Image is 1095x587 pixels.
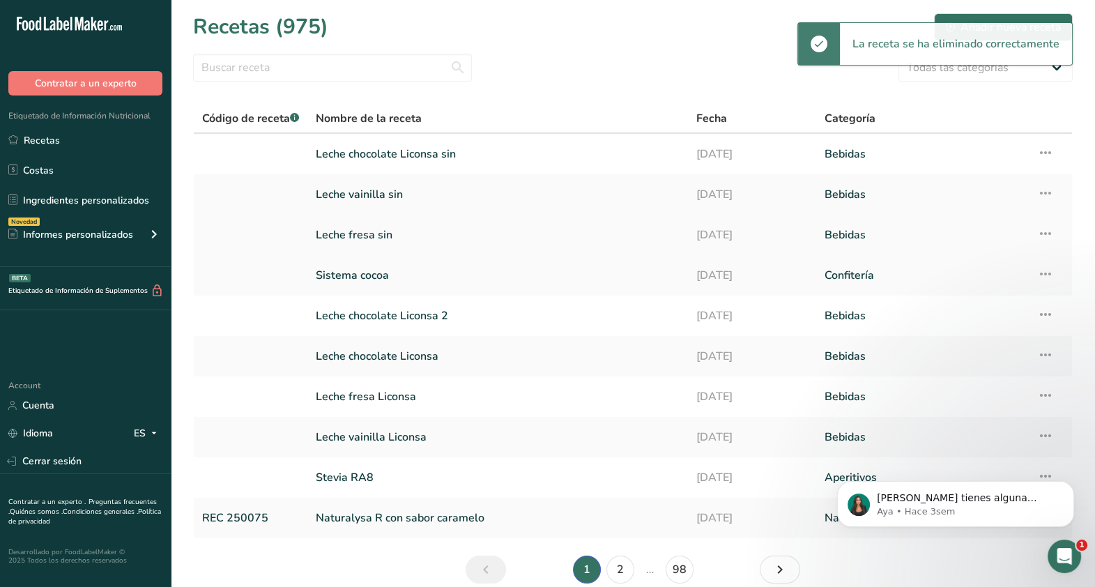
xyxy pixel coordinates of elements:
a: Bebidas [824,422,1020,452]
button: Contratar a un experto [8,71,162,96]
div: Añadir nueva receta [946,19,1061,36]
span: Categoría [824,110,875,127]
a: Leche chocolate Liconsa sin [316,139,680,169]
a: [DATE] [696,463,808,492]
span: Fecha [696,110,727,127]
h1: Recetas (975) [193,11,328,43]
div: La receta se ha eliminado correctamente [840,23,1072,65]
a: [DATE] [696,180,808,209]
div: ES [134,425,162,442]
a: Preguntas frecuentes . [8,497,157,517]
a: Siguiente página [760,556,800,584]
a: Leche vainilla Liconsa [316,422,680,452]
a: [DATE] [696,503,808,533]
a: REC 250075 [202,503,299,533]
a: Contratar a un experto . [8,497,86,507]
a: [DATE] [696,139,808,169]
a: Página 98. [666,556,694,584]
a: Confitería [824,261,1020,290]
span: Código de receta [202,111,299,126]
input: Buscar receta [193,54,472,82]
span: 1 [1076,540,1087,551]
a: [DATE] [696,382,808,411]
a: Leche vainilla sin [316,180,680,209]
button: Añadir nueva receta [934,13,1073,41]
div: Novedad [8,218,40,226]
a: Bebidas [824,382,1020,411]
a: [DATE] [696,422,808,452]
a: [DATE] [696,261,808,290]
a: Idioma [8,421,53,445]
span: Nombre de la receta [316,110,422,127]
div: Informes personalizados [8,227,133,242]
a: Bebidas [824,139,1020,169]
a: Leche fresa sin [316,220,680,250]
a: Bebidas [824,180,1020,209]
iframe: Intercom live chat [1048,540,1081,573]
div: Desarrollado por FoodLabelMaker © 2025 Todos los derechos reservados [8,548,162,565]
a: [DATE] [696,220,808,250]
a: Bebidas [824,342,1020,371]
a: Página anterior [466,556,506,584]
a: [DATE] [696,342,808,371]
a: Naturalysa R con sabor caramelo [316,503,680,533]
a: Leche chocolate Liconsa [316,342,680,371]
iframe: Intercom notifications mensaje [816,452,1095,549]
a: Condiciones generales . [63,507,138,517]
a: Bebidas [824,301,1020,330]
a: Sistema cocoa [316,261,680,290]
a: Página 2. [606,556,634,584]
a: Leche fresa Liconsa [316,382,680,411]
a: Quiénes somos . [10,507,63,517]
a: Leche chocolate Liconsa 2 [316,301,680,330]
a: Bebidas [824,220,1020,250]
a: [DATE] [696,301,808,330]
a: Política de privacidad [8,507,161,526]
a: Stevia RA8 [316,463,680,492]
div: BETA [9,274,31,282]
